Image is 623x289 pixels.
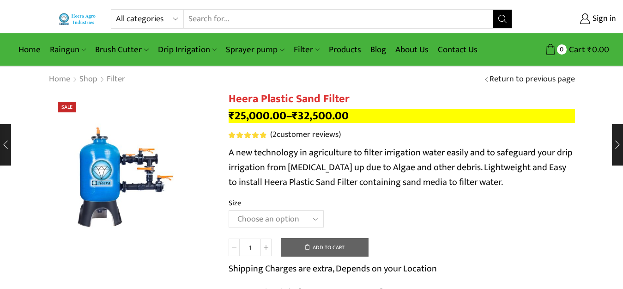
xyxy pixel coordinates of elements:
a: Drip Irrigation [153,39,221,61]
span: Rated out of 5 based on customer ratings [229,132,266,138]
span: 2 [272,128,277,141]
h1: Heera Plastic Sand Filter [229,92,575,106]
span: Cart [567,43,585,56]
input: Search for... [184,10,493,28]
a: Home [48,74,71,86]
a: Return to previous page [490,74,575,86]
a: About Us [391,39,433,61]
span: ₹ [292,106,298,125]
img: Heera Plastic Sand Filter [48,92,215,259]
span: ₹ [587,43,592,57]
a: Home [14,39,45,61]
span: Sign in [590,13,616,25]
button: Search button [493,10,512,28]
a: Sprayer pump [221,39,289,61]
p: A new technology in agriculture to filter irrigation water easily and to safeguard your drip irri... [229,145,575,190]
label: Size [229,198,241,209]
bdi: 0.00 [587,43,609,57]
a: (2customer reviews) [270,129,341,141]
bdi: 32,500.00 [292,106,349,125]
p: – [229,109,575,123]
a: Brush Cutter [91,39,153,61]
span: 2 [229,132,268,138]
button: Add to cart [281,238,369,257]
nav: Breadcrumb [48,74,126,86]
a: Filter [106,74,126,86]
p: Shipping Charges are extra, Depends on your Location [229,261,437,276]
div: Rated 5.00 out of 5 [229,132,266,138]
input: Product quantity [240,239,260,256]
a: 0 Cart ₹0.00 [521,41,609,58]
a: Shop [79,74,98,86]
span: ₹ [229,106,235,125]
a: Contact Us [433,39,482,61]
span: Sale [58,102,76,112]
bdi: 25,000.00 [229,106,286,125]
a: Sign in [526,11,616,27]
span: 0 [557,44,567,54]
a: Filter [289,39,324,61]
a: Products [324,39,366,61]
a: Raingun [45,39,91,61]
a: Blog [366,39,391,61]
